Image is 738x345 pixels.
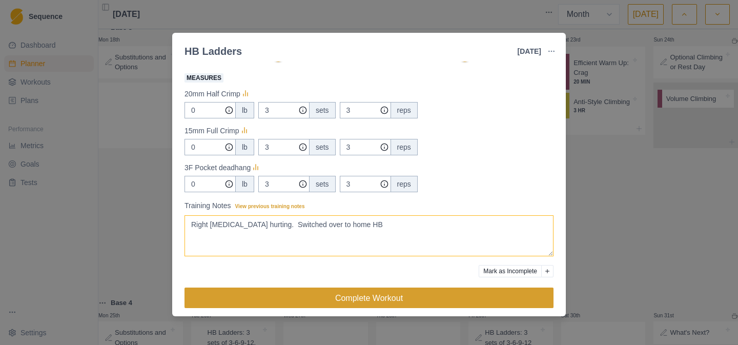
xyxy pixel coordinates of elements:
[309,102,336,118] div: sets
[391,139,418,155] div: reps
[479,265,542,277] button: Mark as Incomplete
[309,139,336,155] div: sets
[184,200,547,211] label: Training Notes
[184,126,239,136] p: 15mm Full Crimp
[235,139,254,155] div: lb
[184,288,553,308] button: Complete Workout
[184,163,251,173] p: 3F Pocket deadhang
[184,89,240,99] p: 20mm Half Crimp
[391,176,418,192] div: reps
[235,204,305,209] span: View previous training notes
[309,176,336,192] div: sets
[235,102,254,118] div: lb
[235,176,254,192] div: lb
[391,102,418,118] div: reps
[541,265,553,277] button: Add reason
[184,44,242,59] div: HB Ladders
[184,73,223,83] span: Measures
[518,46,541,57] p: [DATE]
